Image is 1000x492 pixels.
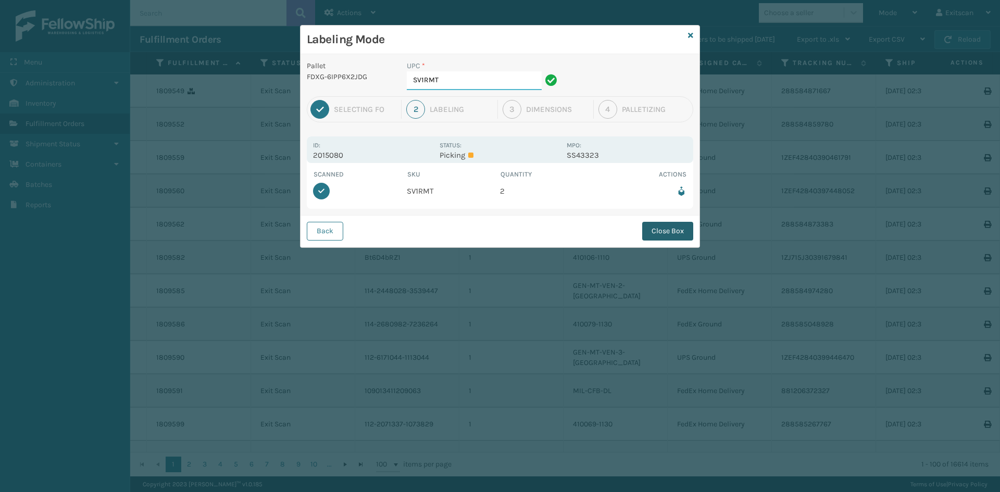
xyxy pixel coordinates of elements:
[430,105,492,114] div: Labeling
[594,169,687,180] th: Actions
[500,169,594,180] th: Quantity
[313,142,320,149] label: Id:
[313,169,407,180] th: Scanned
[406,100,425,119] div: 2
[503,100,521,119] div: 3
[313,150,433,160] p: 2015080
[334,105,396,114] div: Selecting FO
[526,105,589,114] div: Dimensions
[622,105,690,114] div: Palletizing
[407,169,501,180] th: SKU
[598,100,617,119] div: 4
[307,71,394,82] p: FDXG-6IPP6X2JDG
[567,150,687,160] p: SS43323
[307,60,394,71] p: Pallet
[407,180,501,203] td: SV1RMT
[567,142,581,149] label: MPO:
[440,150,560,160] p: Picking
[594,180,687,203] td: Remove from box
[310,100,329,119] div: 1
[307,32,684,47] h3: Labeling Mode
[500,180,594,203] td: 2
[642,222,693,241] button: Close Box
[307,222,343,241] button: Back
[407,60,425,71] label: UPC
[440,142,461,149] label: Status:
